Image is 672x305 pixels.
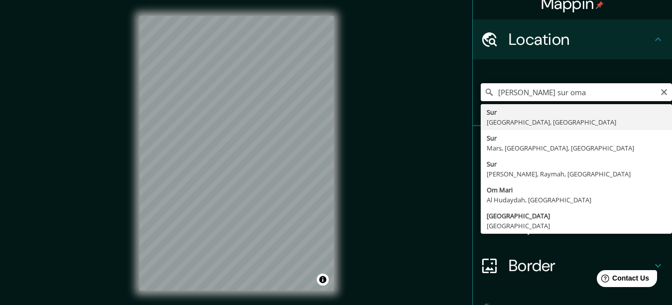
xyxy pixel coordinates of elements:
[509,29,652,49] h4: Location
[487,117,666,127] div: [GEOGRAPHIC_DATA], [GEOGRAPHIC_DATA]
[317,274,329,286] button: Toggle attribution
[487,185,666,195] div: Om Mari
[487,169,666,179] div: [PERSON_NAME], Raymah, [GEOGRAPHIC_DATA]
[487,195,666,205] div: Al Hudaydah, [GEOGRAPHIC_DATA]
[487,143,666,153] div: Mars, [GEOGRAPHIC_DATA], [GEOGRAPHIC_DATA]
[473,206,672,246] div: Layout
[487,221,666,231] div: [GEOGRAPHIC_DATA]
[473,166,672,206] div: Style
[660,87,668,96] button: Clear
[487,133,666,143] div: Sur
[509,216,652,236] h4: Layout
[473,246,672,286] div: Border
[473,126,672,166] div: Pins
[596,1,604,9] img: pin-icon.png
[487,107,666,117] div: Sur
[139,16,334,291] canvas: Map
[509,256,652,276] h4: Border
[481,83,672,101] input: Pick your city or area
[583,266,661,294] iframe: Help widget launcher
[473,19,672,59] div: Location
[487,159,666,169] div: Sur
[487,211,666,221] div: [GEOGRAPHIC_DATA]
